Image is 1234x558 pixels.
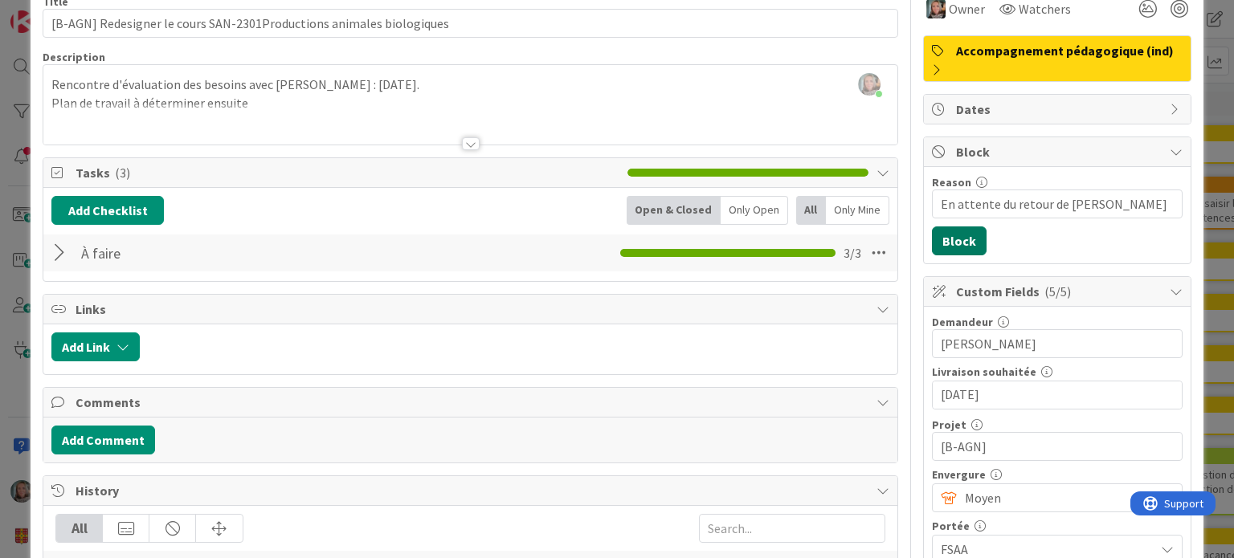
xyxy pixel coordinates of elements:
[826,196,889,225] div: Only Mine
[76,163,619,182] span: Tasks
[956,282,1162,301] span: Custom Fields
[43,50,105,64] span: Description
[76,481,868,500] span: History
[721,196,788,225] div: Only Open
[858,73,881,96] img: pF3T7KHogI34zmrjy01GayrrelG2yDT7.jpg
[51,75,889,94] p: Rencontre d'évaluation des besoins avec [PERSON_NAME] : [DATE].
[932,226,987,255] button: Block
[932,366,1183,377] div: Livraison souhaitée
[932,520,1183,532] div: Portée
[51,196,164,225] button: Add Checklist
[56,515,103,542] div: All
[796,196,826,225] div: All
[51,94,889,112] p: Plan de travail à déterminer ensuite
[115,165,130,181] span: ( 3 )
[956,100,1162,119] span: Dates
[76,299,868,319] span: Links
[627,196,721,225] div: Open & Closed
[43,9,897,38] input: type card name here...
[932,469,1183,480] div: Envergure
[956,41,1183,60] span: Accompagnement pédagogique (ind)
[51,332,140,361] button: Add Link
[699,514,885,543] input: Search...
[956,142,1162,161] span: Block
[932,175,971,189] label: Reason
[965,487,1146,509] span: Moyen
[51,426,155,454] button: Add Comment
[932,417,966,432] label: Projet
[844,243,861,263] span: 3 / 3
[76,393,868,412] span: Comments
[941,381,1174,409] input: MM/DD/YYYY
[932,315,993,329] label: Demandeur
[34,2,73,22] span: Support
[76,238,437,267] input: Add Checklist...
[1044,283,1071,299] span: ( 5/5 )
